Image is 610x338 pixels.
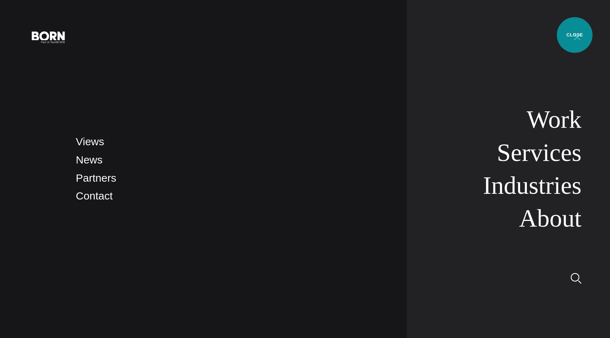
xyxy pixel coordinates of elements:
[527,106,581,133] a: Work
[571,273,581,284] img: Search
[483,172,581,199] a: Industries
[76,136,104,147] a: Views
[497,139,581,166] a: Services
[76,190,113,202] a: Contact
[519,205,581,232] a: About
[569,29,586,44] button: Open
[76,154,103,166] a: News
[76,172,116,184] a: Partners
